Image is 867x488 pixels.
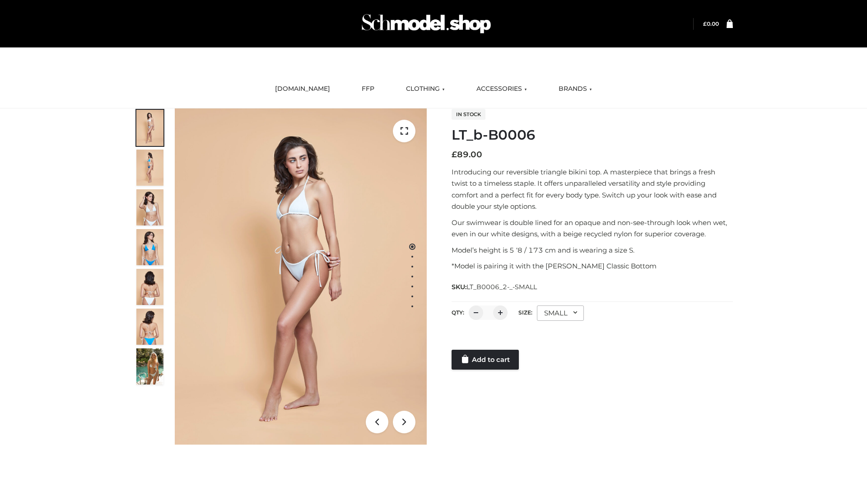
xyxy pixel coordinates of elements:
[136,269,163,305] img: ArielClassicBikiniTop_CloudNine_AzureSky_OW114ECO_7-scaled.jpg
[175,108,427,445] img: ArielClassicBikiniTop_CloudNine_AzureSky_OW114ECO_1
[136,189,163,225] img: ArielClassicBikiniTop_CloudNine_AzureSky_OW114ECO_3-scaled.jpg
[703,20,719,27] a: £0.00
[452,217,733,240] p: Our swimwear is double lined for an opaque and non-see-through look when wet, even in our white d...
[452,150,457,160] span: £
[537,305,584,321] div: SMALL
[452,109,485,120] span: In stock
[452,282,538,292] span: SKU:
[552,79,599,99] a: BRANDS
[359,6,494,42] img: Schmodel Admin 964
[136,229,163,265] img: ArielClassicBikiniTop_CloudNine_AzureSky_OW114ECO_4-scaled.jpg
[399,79,452,99] a: CLOTHING
[452,260,733,272] p: *Model is pairing it with the [PERSON_NAME] Classic Bottom
[136,150,163,186] img: ArielClassicBikiniTop_CloudNine_AzureSky_OW114ECO_2-scaled.jpg
[466,283,537,291] span: LT_B0006_2-_-SMALL
[452,309,464,316] label: QTY:
[136,110,163,146] img: ArielClassicBikiniTop_CloudNine_AzureSky_OW114ECO_1-scaled.jpg
[136,348,163,385] img: Arieltop_CloudNine_AzureSky2.jpg
[452,350,519,370] a: Add to cart
[452,127,733,143] h1: LT_b-B0006
[470,79,534,99] a: ACCESSORIES
[268,79,337,99] a: [DOMAIN_NAME]
[703,20,719,27] bdi: 0.00
[136,309,163,345] img: ArielClassicBikiniTop_CloudNine_AzureSky_OW114ECO_8-scaled.jpg
[703,20,707,27] span: £
[452,150,482,160] bdi: 89.00
[452,244,733,256] p: Model’s height is 5 ‘8 / 173 cm and is wearing a size S.
[355,79,381,99] a: FFP
[452,166,733,212] p: Introducing our reversible triangle bikini top. A masterpiece that brings a fresh twist to a time...
[518,309,532,316] label: Size:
